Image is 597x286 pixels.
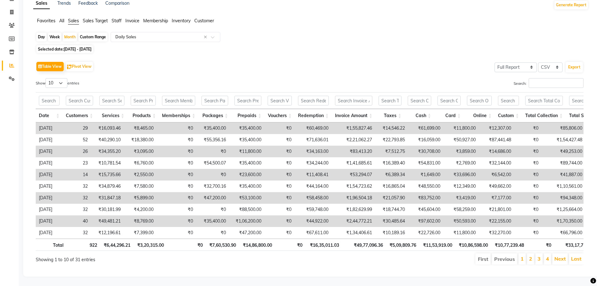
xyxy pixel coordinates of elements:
[57,134,91,146] td: 52
[229,134,264,146] td: ₹35,400.00
[437,96,461,105] input: Search Card
[529,78,584,88] input: Search:
[332,215,375,227] td: ₹2,44,772.21
[479,181,514,192] td: ₹49,662.00
[124,134,157,146] td: ₹18,380.00
[521,256,524,262] a: 1
[542,146,585,157] td: ₹49,253.00
[64,47,92,51] span: [DATE] - [DATE]
[295,227,332,239] td: ₹67,611.00
[172,18,191,24] span: Inventory
[408,169,443,181] td: ₹1,649.00
[229,204,264,215] td: ₹88,500.00
[91,169,124,181] td: ₹15,735.66
[375,134,408,146] td: ₹22,793.85
[546,256,549,262] a: 4
[529,256,532,262] a: 2
[264,109,295,122] th: Vouchers: activate to sort column ascending
[264,215,295,227] td: ₹0
[514,192,542,204] td: ₹0
[264,204,295,215] td: ₹0
[36,192,57,204] td: [DATE]
[124,157,157,169] td: ₹6,760.00
[57,215,91,227] td: 40
[57,157,91,169] td: 23
[295,204,332,215] td: ₹59,748.00
[124,181,157,192] td: ₹7,580.00
[264,157,295,169] td: ₹0
[157,192,196,204] td: ₹0
[542,134,585,146] td: ₹1,54,427.48
[375,146,408,157] td: ₹7,512.75
[375,204,408,215] td: ₹18,744.70
[554,1,588,9] button: Generate Report
[229,215,264,227] td: ₹1,06,200.00
[268,96,292,105] input: Search Vouchers
[443,181,479,192] td: ₹12,349.00
[198,109,231,122] th: Packages: activate to sort column ascending
[295,215,332,227] td: ₹44,922.00
[36,33,47,41] div: Day
[408,215,443,227] td: ₹97,602.00
[264,169,295,181] td: ₹0
[37,18,55,24] span: Favorites
[443,215,479,227] td: ₹50,593.00
[527,239,554,251] th: ₹0
[467,96,492,105] input: Search Online
[332,192,375,204] td: ₹1,96,504.18
[498,96,519,105] input: Search Custom
[128,109,159,122] th: Products: activate to sort column ascending
[464,109,495,122] th: Online: activate to sort column ascending
[375,109,405,122] th: Taxes: activate to sort column ascending
[157,215,196,227] td: ₹0
[57,204,91,215] td: 32
[375,122,408,134] td: ₹14,546.22
[57,0,71,6] a: Trends
[196,122,229,134] td: ₹35,400.00
[514,215,542,227] td: ₹0
[332,181,375,192] td: ₹1,54,723.62
[157,157,196,169] td: ₹0
[408,157,443,169] td: ₹54,831.00
[134,239,167,251] th: ₹3,20,315.00
[408,134,443,146] td: ₹16,059.00
[194,18,214,24] span: Customer
[124,122,157,134] td: ₹8,465.00
[514,134,542,146] td: ₹0
[443,169,479,181] td: ₹33,696.00
[408,146,443,157] td: ₹30,708.00
[514,122,542,134] td: ₹0
[196,157,229,169] td: ₹54,500.07
[571,256,581,262] a: Last
[525,96,563,105] input: Search Total Collection
[66,96,93,105] input: Search Customers
[83,18,108,24] span: Sales Target
[566,62,583,73] button: Export
[491,239,527,251] th: ₹10,77,239.48
[479,204,514,215] td: ₹21,801.00
[522,109,566,122] th: Total Collection: activate to sort column ascending
[124,146,157,157] td: ₹3,095.00
[157,227,196,239] td: ₹0
[196,227,229,239] td: ₹0
[45,78,67,88] select: Showentries
[159,109,198,122] th: Memberships: activate to sort column ascending
[196,204,229,215] td: ₹0
[542,157,585,169] td: ₹89,744.00
[295,122,332,134] td: ₹60,469.00
[157,134,196,146] td: ₹0
[36,109,63,122] th: Date: activate to sort column ascending
[65,62,93,71] button: Pivot View
[196,134,229,146] td: ₹55,356.16
[443,134,479,146] td: ₹50,927.00
[229,169,264,181] td: ₹23,600.00
[196,192,229,204] td: ₹47,200.00
[295,169,332,181] td: ₹11,408.41
[514,78,584,88] label: Search:
[36,253,259,263] div: Showing 1 to 10 of 31 entries
[91,204,124,215] td: ₹30,181.99
[105,0,129,6] a: Comparison
[229,227,264,239] td: ₹47,200.00
[196,146,229,157] td: ₹0
[295,181,332,192] td: ₹44,164.00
